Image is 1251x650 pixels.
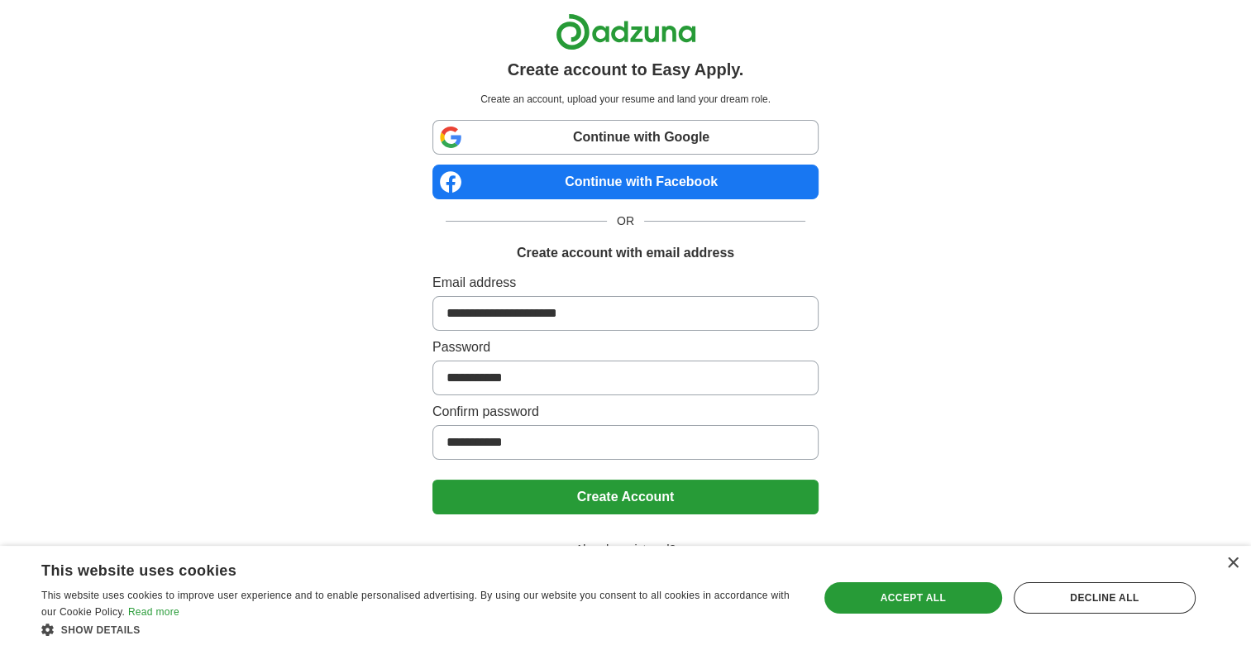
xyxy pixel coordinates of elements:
button: Create Account [432,480,819,514]
div: This website uses cookies [41,556,754,581]
div: Decline all [1014,582,1196,614]
label: Email address [432,273,819,293]
p: Create an account, upload your resume and land your dream role. [436,92,815,107]
span: OR [607,213,644,230]
a: Continue with Facebook [432,165,819,199]
label: Confirm password [432,402,819,422]
h1: Create account to Easy Apply. [508,57,744,82]
span: Show details [61,624,141,636]
div: Accept all [824,582,1002,614]
label: Password [432,337,819,357]
h1: Create account with email address [517,243,734,263]
img: Adzuna logo [556,13,696,50]
a: Read more, opens a new window [128,606,179,618]
div: Close [1226,557,1239,570]
span: Already registered? [566,541,685,558]
div: Show details [41,621,795,638]
span: This website uses cookies to improve user experience and to enable personalised advertising. By u... [41,590,790,618]
a: Continue with Google [432,120,819,155]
